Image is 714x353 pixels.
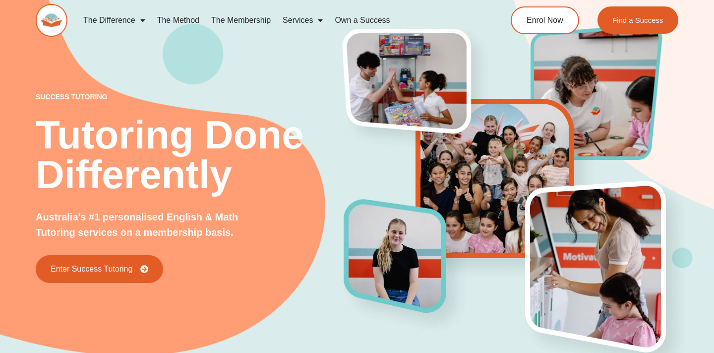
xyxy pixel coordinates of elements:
h2: Tutoring Done Differently [36,115,344,195]
nav: Menu [77,9,474,32]
a: Enrol Now [511,6,579,34]
p: Australia's #1 personalised English & Math Tutoring services on a membership basis. [36,210,261,240]
span: Enter Success Tutoring [51,265,132,273]
a: The Membership [205,9,277,32]
a: The Method [151,9,205,32]
a: Find a Success [597,6,678,34]
a: Enter Success Tutoring [36,255,163,283]
p: success tutoring [36,93,344,100]
a: Own a Success [329,9,396,32]
a: Services [277,9,329,32]
span: Enrol Now [527,16,563,24]
span: Find a Success [612,16,663,24]
a: The Difference [77,9,151,32]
